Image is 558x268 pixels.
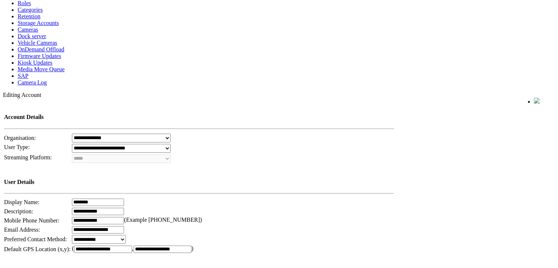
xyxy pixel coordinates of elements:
[4,179,394,185] h4: User Details
[4,236,67,242] span: Preferred Contact Method:
[4,199,39,205] span: Display Name:
[18,26,38,33] a: Cameras
[4,227,40,233] span: Email Address:
[18,33,46,39] a: Dock server
[18,20,59,26] a: Storage Accounts
[72,245,394,253] td: ( , )
[4,217,59,224] span: Mobile Phone Number:
[18,7,43,13] a: Categories
[4,144,30,150] span: User Type:
[4,246,70,252] span: Default GPS Location (x,y):
[534,98,540,104] img: bell24.png
[18,53,61,59] a: Firmware Updates
[18,13,40,19] a: Retention
[4,154,52,160] span: Streaming Platform:
[18,79,47,86] a: Camera Log
[4,114,394,120] h4: Account Details
[18,73,28,79] a: SAP
[18,59,52,66] a: Kiosk Updates
[3,92,41,98] span: Editing Account
[124,217,202,223] span: (Example [PHONE_NUMBER])
[426,98,519,104] span: Welcome, System Administrator (Administrator)
[18,46,64,52] a: OnDemand Offload
[4,135,36,141] span: Organisation:
[18,66,65,72] a: Media Move Queue
[18,40,57,46] a: Vehicle Cameras
[4,208,33,214] span: Description:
